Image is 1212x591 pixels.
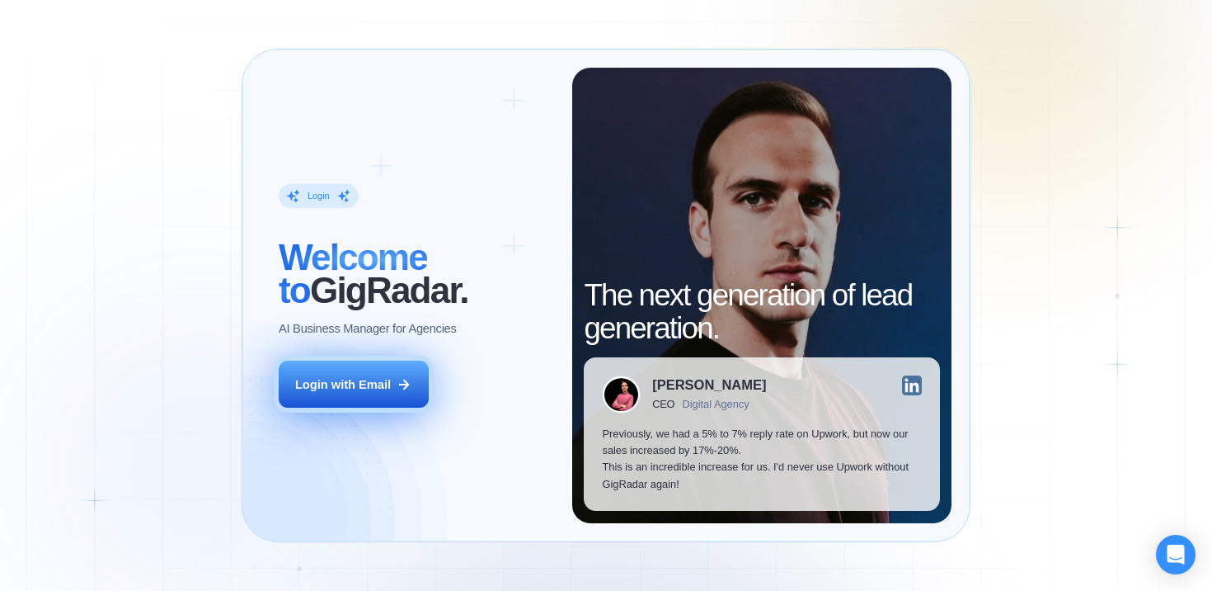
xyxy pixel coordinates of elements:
div: CEO [652,399,674,411]
span: Welcome to [279,238,427,311]
div: [PERSON_NAME] [652,379,766,393]
h2: The next generation of lead generation. [584,279,939,346]
div: Login [308,190,330,202]
div: Digital Agency [683,399,749,411]
div: Login with Email [295,376,391,393]
div: Open Intercom Messenger [1156,535,1196,574]
p: Previously, we had a 5% to 7% reply rate on Upwork, but now our sales increased by 17%-20%. This ... [602,426,921,493]
p: AI Business Manager for Agencies [279,320,457,337]
button: Login with Email [279,361,429,408]
h2: ‍ GigRadar. [279,242,554,309]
